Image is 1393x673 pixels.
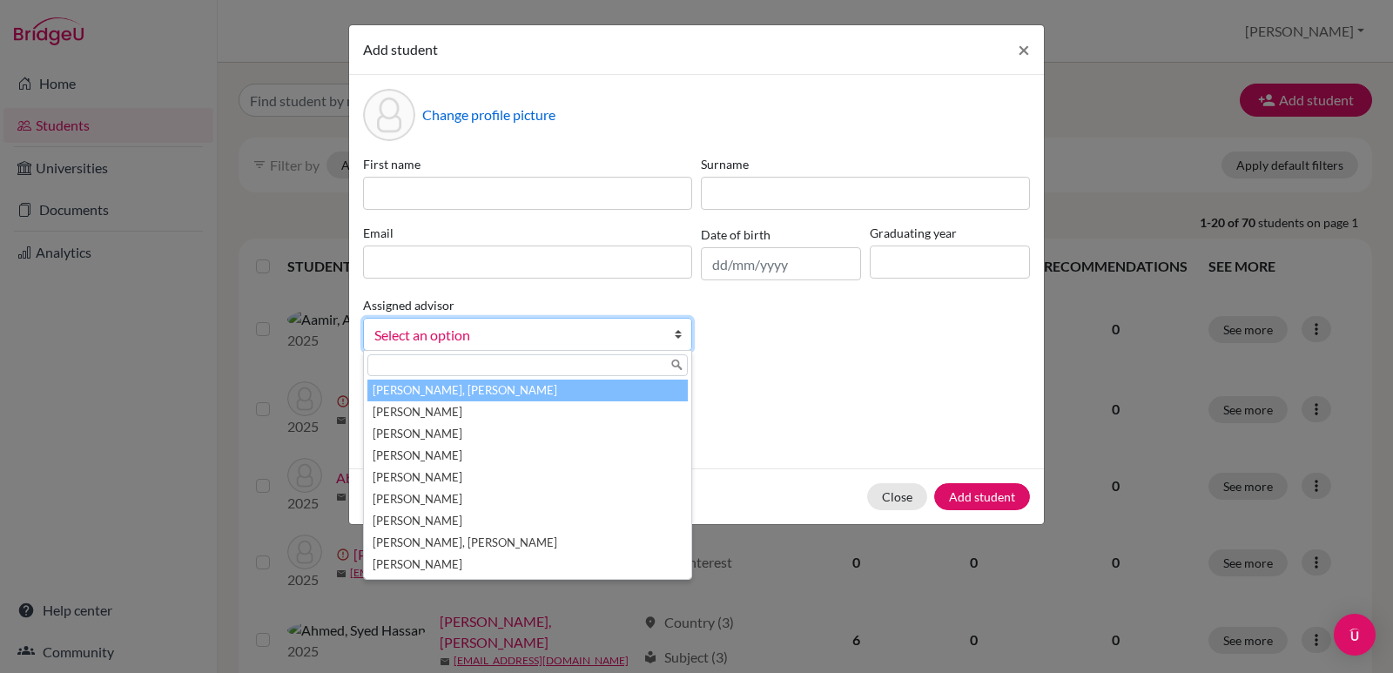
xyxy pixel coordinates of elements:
[367,445,688,467] li: [PERSON_NAME]
[367,554,688,575] li: [PERSON_NAME]
[1004,25,1044,74] button: Close
[701,225,771,244] label: Date of birth
[1018,37,1030,62] span: ×
[367,510,688,532] li: [PERSON_NAME]
[367,532,688,554] li: [PERSON_NAME], [PERSON_NAME]
[367,423,688,445] li: [PERSON_NAME]
[367,488,688,510] li: [PERSON_NAME]
[701,247,861,280] input: dd/mm/yyyy
[363,155,692,173] label: First name
[870,224,1030,242] label: Graduating year
[367,380,688,401] li: [PERSON_NAME], [PERSON_NAME]
[934,483,1030,510] button: Add student
[374,324,658,347] span: Select an option
[363,296,454,314] label: Assigned advisor
[1334,614,1376,656] div: Open Intercom Messenger
[367,467,688,488] li: [PERSON_NAME]
[363,89,415,141] div: Profile picture
[867,483,927,510] button: Close
[363,379,1030,400] p: Parents
[367,401,688,423] li: [PERSON_NAME]
[363,41,438,57] span: Add student
[363,224,692,242] label: Email
[701,155,1030,173] label: Surname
